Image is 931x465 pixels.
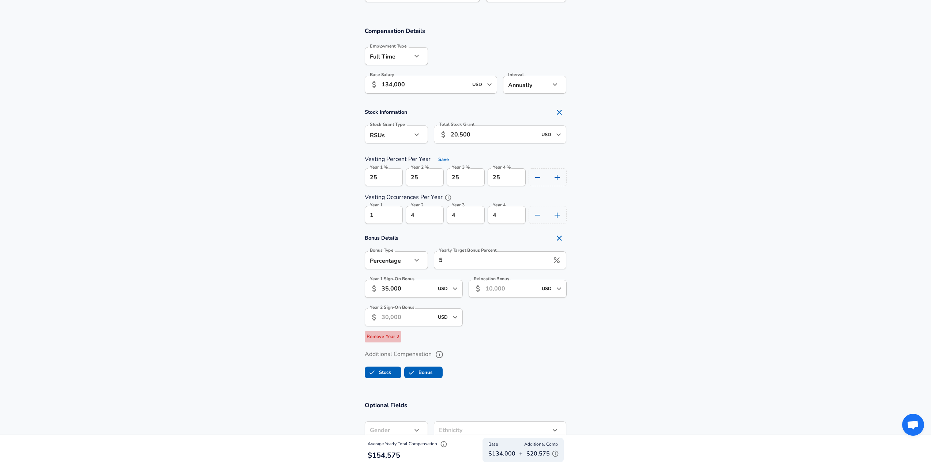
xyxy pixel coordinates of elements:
[370,44,407,48] label: Employment Type
[370,248,394,252] label: Bonus Type
[474,277,509,281] label: Relocation Bonus
[540,283,554,295] input: USD
[485,280,537,298] input: 10,000
[503,76,550,94] div: Annually
[436,283,450,295] input: USD
[470,79,485,90] input: USD
[406,206,444,224] input: 12
[447,206,485,224] input: 12
[365,206,403,224] input: 12
[524,441,558,448] span: Additional Comp
[484,79,495,90] button: Open
[526,448,561,459] p: $20,575
[439,122,475,127] label: Total Stock Grant
[406,168,444,186] input: 33
[365,125,412,143] div: RSUs
[488,449,515,458] p: $134,000
[370,305,414,310] label: Year 2 Sign-On Bonus
[452,203,465,207] label: Year 3
[519,449,523,458] p: +
[365,348,567,361] label: Additional Compensation
[370,72,394,77] label: Base Salary
[434,251,550,269] input: 5
[554,284,564,294] button: Open
[365,168,403,186] input: 33
[365,47,412,65] div: Full Time
[548,169,566,186] button: Add Year
[365,331,401,342] button: Remove Year 2
[493,203,506,207] label: Year 4
[539,129,554,140] input: USD
[411,165,429,169] label: Year 2 %
[553,130,564,140] button: Open
[452,165,470,169] label: Year 3 %
[365,192,567,203] h6: Vesting Occurrences Per Year
[493,165,511,169] label: Year 4 %
[365,251,412,269] div: Percentage
[411,203,424,207] label: Year 2
[450,284,460,294] button: Open
[432,154,455,165] button: Save
[405,365,418,379] span: Bonus
[370,277,414,281] label: Year 1 Sign-On Bonus
[550,448,561,459] button: Explain Additional Compensation
[365,365,391,379] label: Stock
[508,72,524,77] label: Interval
[529,206,547,224] button: Remove Year
[552,231,567,245] button: Remove Section
[433,348,446,361] button: help
[488,168,526,186] input: 33
[370,165,388,169] label: Year 1 %
[382,76,468,94] input: 100,000
[443,192,454,203] button: help
[365,231,567,245] h4: Bonus Details
[529,169,547,186] button: Remove Year
[365,401,567,409] h3: Optional Fields
[382,280,433,298] input: 30,000
[365,27,567,35] h3: Compensation Details
[450,312,460,322] button: Open
[365,105,567,120] h4: Stock Information
[368,441,449,447] span: Average Yearly Total Compensation
[436,312,450,323] input: USD
[902,414,924,436] div: Open chat
[439,248,497,252] label: Yearly Target Bonus Percent
[405,365,432,379] label: Bonus
[404,367,443,378] button: BonusBonus
[382,308,433,326] input: 30,000
[488,441,498,448] span: Base
[548,206,566,224] button: Add Year
[447,168,485,186] input: 33
[488,206,526,224] input: 12
[365,367,401,378] button: StockStock
[370,122,405,127] label: Stock Grant Type
[451,125,537,143] input: 100,000
[365,154,567,165] h6: Vesting Percent Per Year
[365,365,379,379] span: Stock
[438,439,449,450] button: Explain Total Compensation
[552,105,567,120] button: Remove Section
[370,203,383,207] label: Year 1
